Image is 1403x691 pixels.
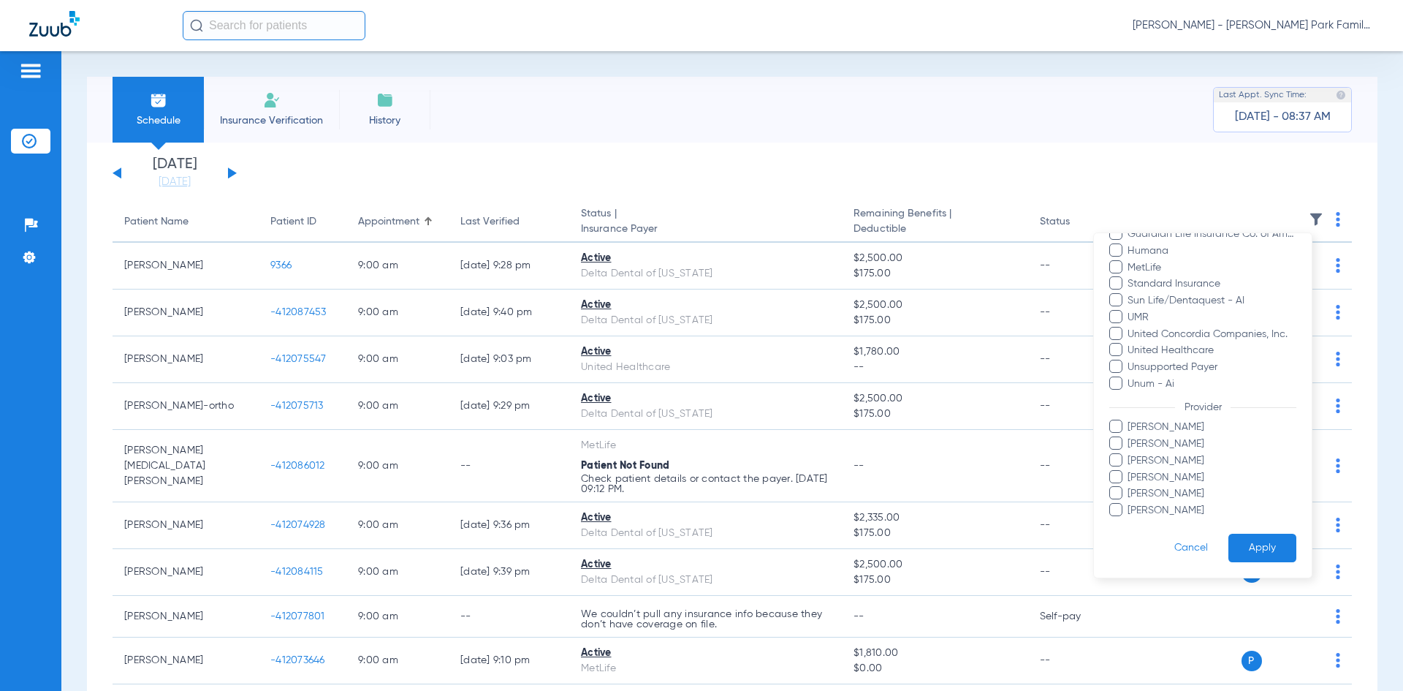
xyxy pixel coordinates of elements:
span: Standard Insurance [1127,276,1296,292]
button: Cancel [1154,534,1228,562]
span: UMR [1127,310,1296,325]
span: United Concordia Companies, Inc. [1127,327,1296,342]
button: Apply [1228,534,1296,562]
span: Guardian Life Insurance Co. of America [1127,227,1296,242]
span: Sun Life/Dentaquest - AI [1127,293,1296,309]
span: [PERSON_NAME] [1127,486,1296,502]
span: [PERSON_NAME] [1127,453,1296,469]
span: [PERSON_NAME] [1127,420,1296,435]
span: Unum - Ai [1127,377,1296,392]
span: United Healthcare [1127,343,1296,358]
span: [PERSON_NAME] [1127,470,1296,486]
span: Provider [1175,402,1231,412]
span: Unsupported Payer [1127,360,1296,375]
span: [PERSON_NAME] [1127,437,1296,452]
span: Humana [1127,243,1296,259]
span: [PERSON_NAME] [1127,503,1296,518]
span: MetLife [1127,260,1296,276]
